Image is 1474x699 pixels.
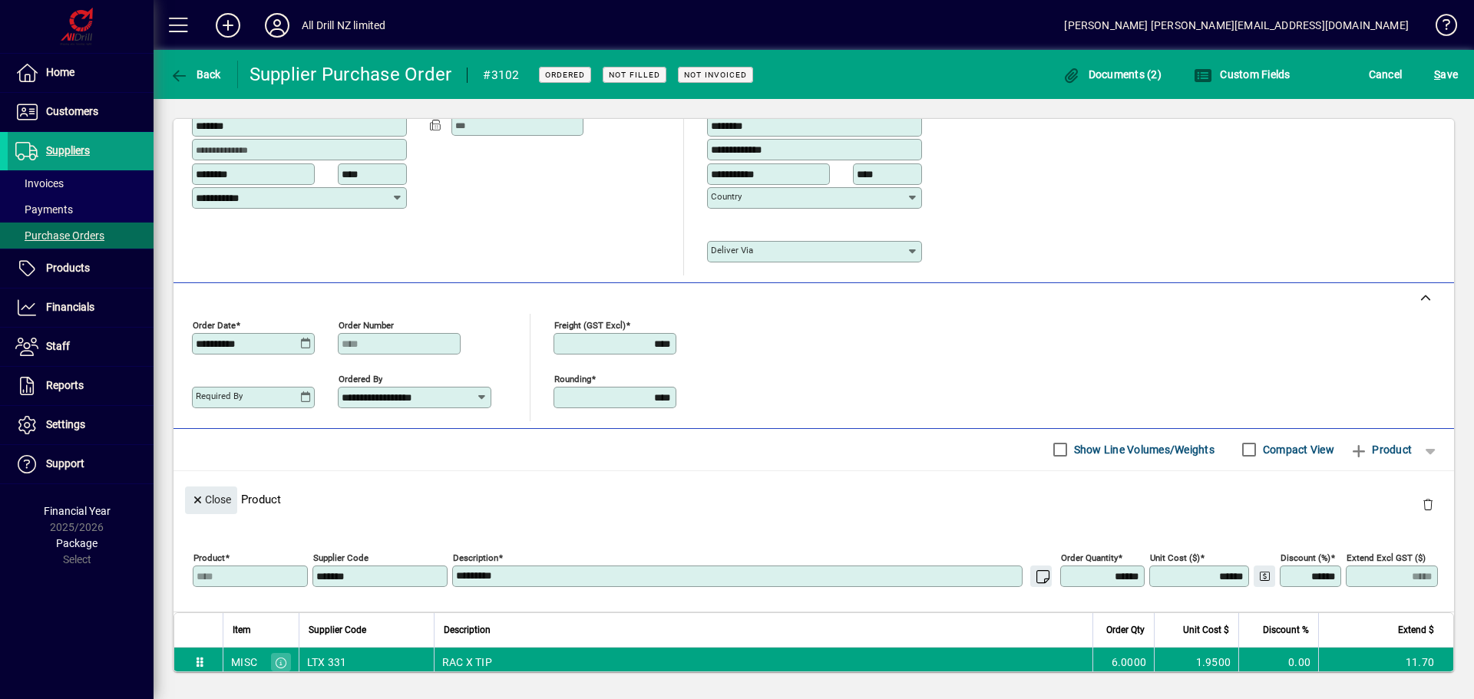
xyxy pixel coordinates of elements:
mat-label: Extend excl GST ($) [1347,552,1426,562]
td: 0.00 [1238,648,1318,678]
div: MISC [231,654,257,670]
span: Staff [46,340,70,352]
td: 11.70 [1318,648,1453,678]
span: Item [233,622,251,638]
button: Change Price Levels [1254,565,1275,587]
span: Custom Fields [1194,68,1291,81]
span: Purchase Orders [15,229,104,242]
app-page-header-button: Back [154,61,238,88]
button: Back [166,61,225,88]
td: 6.0000 [1092,648,1154,678]
span: Order Qty [1106,622,1145,638]
span: Suppliers [46,144,90,157]
mat-label: Discount (%) [1281,552,1330,562]
span: Supplier Code [309,622,366,638]
mat-label: Order Quantity [1061,552,1118,562]
mat-label: Required by [196,391,243,401]
button: Custom Fields [1190,61,1294,88]
a: Invoices [8,170,154,196]
span: Cancel [1369,62,1403,87]
span: ave [1434,62,1458,87]
span: Close [191,487,231,513]
a: Settings [8,406,154,444]
span: Reports [46,379,84,391]
span: RAC X TIP [442,654,492,670]
span: Discount % [1263,622,1309,638]
a: Home [8,54,154,92]
app-page-header-button: Delete [1410,497,1446,511]
td: LTX 331 [299,648,434,678]
a: Purchase Orders [8,223,154,249]
mat-label: Order date [193,319,236,330]
span: Financial Year [44,505,111,517]
button: Documents (2) [1058,61,1165,88]
button: Profile [253,12,302,39]
mat-label: Country [711,191,742,202]
button: Product [1342,436,1419,463]
div: [PERSON_NAME] [PERSON_NAME][EMAIL_ADDRESS][DOMAIN_NAME] [1064,13,1409,38]
span: Back [170,68,221,81]
span: Not Filled [609,70,660,80]
label: Compact View [1260,442,1334,457]
span: Support [46,457,84,470]
span: Products [46,262,90,274]
a: Knowledge Base [1424,3,1455,53]
mat-label: Freight (GST excl) [554,319,626,330]
span: Not Invoiced [684,70,747,80]
span: Description [444,622,491,638]
a: Products [8,249,154,288]
span: Unit Cost $ [1183,622,1229,638]
mat-label: Deliver via [711,245,753,256]
span: Documents (2) [1062,68,1162,81]
span: Home [46,66,74,78]
div: All Drill NZ limited [302,13,386,38]
span: S [1434,68,1440,81]
span: Ordered [545,70,585,80]
a: Support [8,445,154,483]
mat-label: Unit Cost ($) [1150,552,1200,562]
button: Save [1430,61,1462,88]
span: Product [1350,437,1412,462]
mat-label: Description [453,552,498,562]
a: Financials [8,289,154,327]
mat-label: Order number [339,319,394,330]
label: Show Line Volumes/Weights [1071,442,1215,457]
span: Extend $ [1398,622,1434,638]
span: Customers [46,105,98,117]
td: 1.9500 [1154,648,1238,678]
a: Payments [8,196,154,223]
button: Cancel [1365,61,1406,88]
span: Settings [46,418,85,430]
app-page-header-button: Close [181,492,241,506]
mat-label: Supplier Code [313,552,368,562]
button: Delete [1410,486,1446,523]
a: Customers [8,93,154,131]
a: Staff [8,328,154,366]
button: Close [185,486,237,514]
div: Product [174,471,1454,527]
mat-label: Ordered by [339,373,382,384]
mat-label: Product [193,552,225,562]
div: #3102 [483,63,519,87]
span: Payments [15,203,73,216]
mat-label: Rounding [554,373,591,384]
button: Add [203,12,253,39]
a: Reports [8,367,154,405]
div: Supplier Purchase Order [250,62,452,87]
span: Package [56,537,97,549]
span: Financials [46,301,94,313]
span: Invoices [15,177,64,190]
